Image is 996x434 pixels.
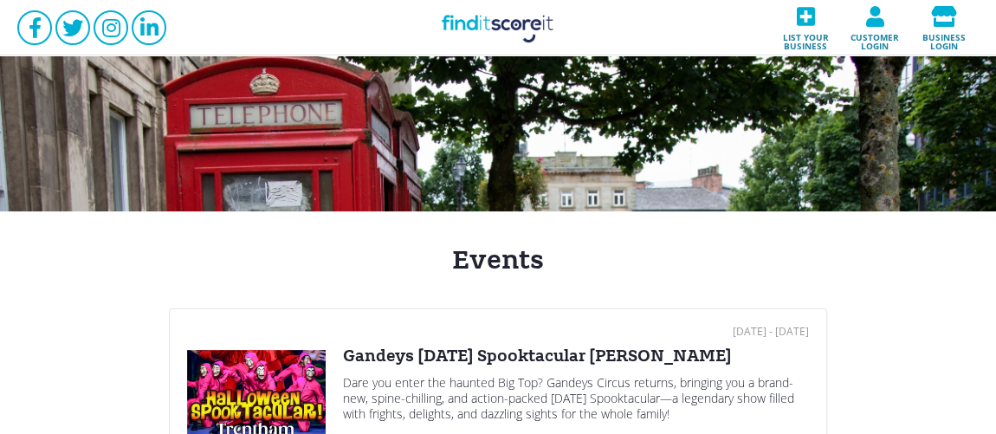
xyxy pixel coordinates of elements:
span: Business login [915,27,973,50]
span: List your business [776,27,835,50]
a: Business login [909,1,979,55]
span: Customer login [845,27,904,50]
div: Gandeys [DATE] Spooktacular [PERSON_NAME] [343,346,809,366]
div: Dare you enter the haunted Big Top? Gandeys Circus returns, bringing you a brand-new, spine-chill... [343,375,809,422]
a: Customer login [840,1,909,55]
div: [DATE] - [DATE] [343,327,809,337]
a: List your business [771,1,840,55]
h1: Events [17,246,979,274]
